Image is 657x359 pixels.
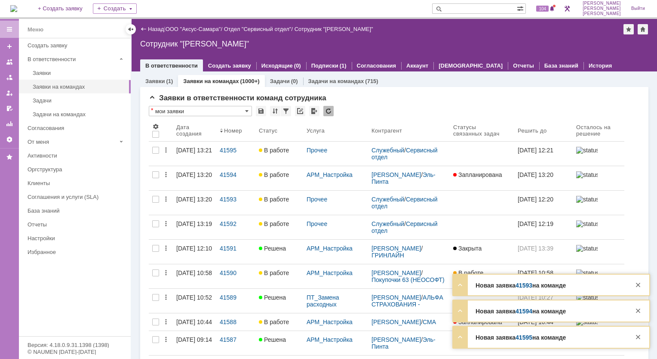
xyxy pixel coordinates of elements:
div: (0) [291,78,298,84]
a: [DATE] 13:20 [173,166,216,190]
a: [DATE] 13:20 [514,166,573,190]
a: 41595 [516,334,532,341]
img: statusbar-100 (1).png [576,196,598,203]
a: [DATE] 12:10 [173,240,216,264]
a: 41590 [216,264,255,288]
a: Решена [255,289,303,313]
a: Соглашения и услуги (SLA) [24,190,129,204]
a: statusbar-100 (1).png [573,215,624,239]
span: Решена [259,294,286,301]
div: / [371,147,446,161]
div: [DATE] 13:20 [176,196,212,203]
div: (0) [294,62,301,69]
a: Мои согласования [3,102,16,115]
a: 41591 [216,240,255,264]
a: [PERSON_NAME] [371,294,421,301]
a: [DATE] 09:14 [173,331,216,355]
span: [DATE] 12:20 [518,196,553,203]
a: Решена [255,240,303,264]
a: [DATE] 10:44 [173,313,216,331]
a: Создать заявку [208,62,251,69]
a: Отчеты [513,62,534,69]
th: Осталось на решение [573,120,624,142]
th: Статус [255,120,303,142]
div: Сделать домашней страницей [638,24,648,34]
div: (1) [166,78,173,84]
div: Скрыть меню [126,24,136,34]
div: Сотрудник "[PERSON_NAME]" [140,40,648,48]
a: Подписки [311,62,338,69]
div: Скопировать ссылку на список [295,106,305,116]
strong: Новая заявка на команде [476,282,566,289]
div: | [164,25,165,32]
a: 41588 [216,313,255,331]
div: Развернуть [455,280,465,290]
a: [PERSON_NAME] [371,171,421,178]
div: / [371,171,446,185]
a: В работе [255,166,303,190]
a: Покупочки 63 (НЕОСОФТ) [371,276,445,283]
span: [DATE] 12:21 [518,147,553,154]
div: Согласования [28,125,126,131]
a: [DATE] 10:58 [173,264,216,288]
span: [DATE] 13:39 [518,245,553,252]
span: Настройки [152,123,159,130]
div: Оргструктура [28,166,126,173]
span: [DATE] 13:20 [518,171,553,178]
span: [PERSON_NAME] [583,1,621,6]
div: 41592 [220,220,252,227]
a: Эль-Пинта [371,171,436,185]
a: Заявки [145,78,165,84]
img: statusbar-100 (1).png [576,171,598,178]
th: Услуга [303,120,368,142]
a: Запланирована [450,166,514,190]
a: Клиенты [24,176,129,190]
div: / [371,319,446,325]
div: Настройки [28,235,126,241]
th: Дата создания [173,120,216,142]
div: [DATE] 13:19 [176,220,212,227]
a: statusbar-100 (1).png [573,240,624,264]
img: statusbar-100 (1).png [576,147,598,154]
a: Перейти в интерфейс администратора [562,3,572,14]
div: Настройки списка отличаются от сохраненных в виде [151,107,153,113]
a: Настройки [24,232,129,245]
div: Решить до [518,127,547,134]
a: Сервисный отдел [371,196,439,210]
a: ГРИНЛАЙН [371,252,404,259]
div: Действия [163,336,169,343]
img: statusbar-100 (1).png [576,220,598,227]
th: Номер [216,120,255,142]
a: [PERSON_NAME] [371,269,421,276]
span: В работе [259,319,289,325]
a: [PERSON_NAME] [371,245,421,252]
div: В ответственности [28,56,116,62]
span: Решена [259,245,286,252]
div: [DATE] 12:10 [176,245,212,252]
a: [DATE] 12:21 [514,142,573,166]
div: Действия [163,294,169,301]
a: Прочее [307,147,327,154]
a: В работе [255,142,303,166]
a: 41594 [216,166,255,190]
a: ПТ_Замена расходных материалов / ресурсных деталей [307,294,361,322]
div: 41591 [220,245,252,252]
img: logo [10,5,17,12]
a: АРМ_Настройка [307,269,353,276]
a: 41587 [216,331,255,355]
a: СМА [423,319,436,325]
div: © NAUMEN [DATE]-[DATE] [28,349,122,355]
a: Прочее [307,220,327,227]
th: Контрагент [368,120,450,142]
strong: Новая заявка на команде [476,334,566,341]
div: Заявки [33,70,126,76]
a: Отчеты [24,218,129,231]
a: Прочее [307,196,327,203]
a: АРМ_Настройка [307,245,353,252]
div: Действия [163,269,169,276]
div: [DATE] 13:20 [176,171,212,178]
a: Отчеты [3,117,16,131]
a: Мои заявки [3,86,16,100]
a: statusbar-100 (1).png [573,166,624,190]
div: / [166,26,224,32]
